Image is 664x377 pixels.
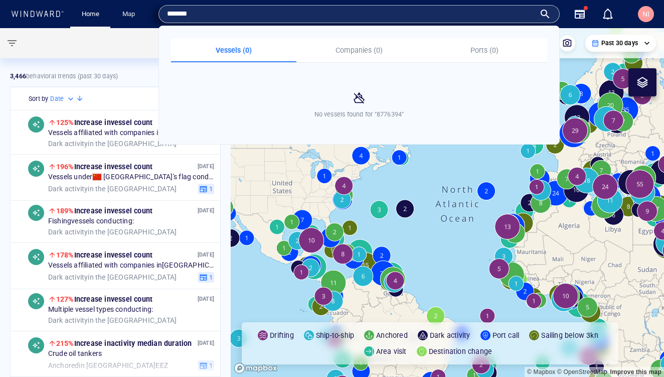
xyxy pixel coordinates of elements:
[428,44,541,56] p: Ports (0)
[602,8,614,20] div: Notification center
[56,163,152,171] span: Increase in vessel count
[48,139,177,148] span: in the [GEOGRAPHIC_DATA]
[316,329,354,341] p: Ship-to-ship
[56,251,152,259] span: Increase in vessel count
[198,162,214,171] p: [DATE]
[78,6,103,23] a: Home
[10,72,118,81] p: behavioral trends (Past 30 days)
[48,173,214,182] span: Vessels under [GEOGRAPHIC_DATA] 's flag conducting:
[48,227,88,235] span: Dark activity
[208,273,213,282] span: 1
[48,273,88,281] span: Dark activity
[198,272,214,283] button: 1
[48,261,214,270] span: Vessels affiliated with companies in [GEOGRAPHIC_DATA] conducting:
[48,139,88,147] span: Dark activity
[118,6,142,23] a: Map
[48,316,88,324] span: Dark activity
[621,332,656,369] iframe: Chat
[56,207,152,215] span: Increase in vessel count
[430,329,470,341] p: Dark activity
[56,118,152,127] span: Increase in vessel count
[56,251,74,259] span: 178%
[208,184,213,193] span: 1
[642,10,649,18] span: NI
[270,329,294,341] p: Drifting
[56,339,74,347] span: 215%
[154,6,203,23] a: Search engine
[50,94,76,104] div: Date
[302,44,416,56] p: Companies (0)
[48,184,177,193] span: in the [GEOGRAPHIC_DATA]
[492,329,520,341] p: Port call
[198,294,214,304] p: [DATE]
[314,110,404,119] p: No vessels found for "8776394"
[177,44,290,56] p: Vessels (0)
[48,217,134,226] span: Fishing vessels conducting:
[541,329,598,341] p: Sailing below 3kn
[50,94,64,104] h6: Date
[636,4,656,24] button: NI
[56,207,74,215] span: 189%
[114,6,146,23] button: Map
[48,184,88,192] span: Dark activity
[376,329,408,341] p: Anchored
[198,206,214,215] p: [DATE]
[10,72,26,80] strong: 3,466
[610,368,661,375] a: Map feedback
[591,39,650,48] div: Past 30 days
[429,345,492,357] p: Destination change
[56,339,192,347] span: Increase in activity median duration
[601,39,638,48] p: Past 30 days
[376,345,407,357] p: Area visit
[48,349,102,358] span: Crude oil tankers
[527,368,555,375] a: Mapbox
[198,338,214,348] p: [DATE]
[48,129,214,138] span: Vessels affiliated with companies in [GEOGRAPHIC_DATA] conducting:
[56,118,74,127] span: 125%
[231,28,664,377] canvas: Map
[198,250,214,260] p: [DATE]
[557,368,607,375] a: OpenStreetMap
[48,316,177,325] span: in the [GEOGRAPHIC_DATA]
[48,227,177,236] span: in the [GEOGRAPHIC_DATA]
[29,94,48,104] h6: Sort by
[56,163,74,171] span: 196%
[198,183,214,194] button: 1
[74,6,106,23] button: Home
[48,305,153,314] span: Multiple vessel types conducting:
[48,273,177,282] span: in the [GEOGRAPHIC_DATA]
[234,362,278,374] a: Mapbox logo
[56,295,74,303] span: 127%
[56,295,152,303] span: Increase in vessel count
